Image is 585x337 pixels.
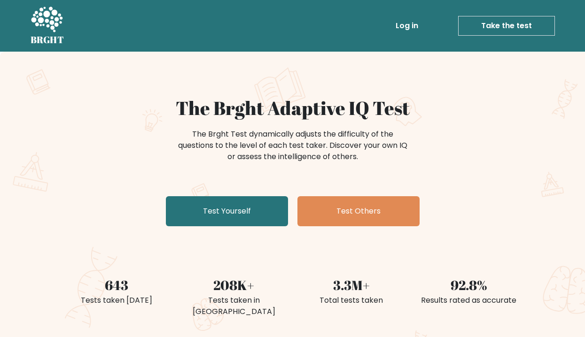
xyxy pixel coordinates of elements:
div: 3.3M+ [298,275,405,295]
a: Test Yourself [166,196,288,226]
div: The Brght Test dynamically adjusts the difficulty of the questions to the level of each test take... [175,129,410,162]
h1: The Brght Adaptive IQ Test [63,97,522,119]
div: Tests taken in [GEOGRAPHIC_DATA] [181,295,287,317]
a: Test Others [297,196,420,226]
div: Results rated as accurate [416,295,522,306]
div: 643 [63,275,170,295]
h5: BRGHT [31,34,64,46]
div: Tests taken [DATE] [63,295,170,306]
div: 208K+ [181,275,287,295]
a: Log in [392,16,422,35]
div: 92.8% [416,275,522,295]
a: Take the test [458,16,555,36]
a: BRGHT [31,4,64,48]
div: Total tests taken [298,295,405,306]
